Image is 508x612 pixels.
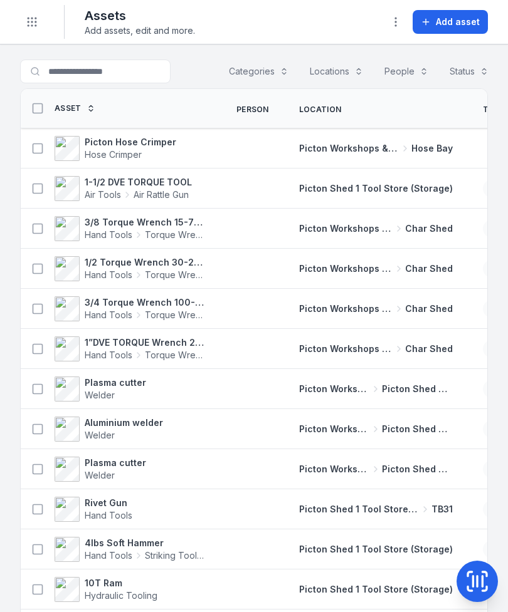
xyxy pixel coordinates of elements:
[299,222,393,235] span: Picton Workshops & Bays
[299,105,341,115] span: Location
[299,583,453,596] a: Picton Shed 1 Tool Store (Storage)
[299,303,453,315] a: Picton Workshops & BaysChar Shed
[85,189,121,201] span: Air Tools
[299,584,453,594] span: Picton Shed 1 Tool Store (Storage)
[382,423,453,435] span: Picton Shed 2 Fabrication Shop
[299,343,393,355] span: Picton Workshops & Bays
[299,183,453,194] span: Picton Shed 1 Tool Store (Storage)
[299,503,453,516] a: Picton Shed 1 Tool Store (Storage)TB31
[299,463,370,475] span: Picton Workshops & Bays
[145,549,206,562] span: Striking Tools / Hammers
[55,176,192,201] a: 1-1/2 DVE TORQUE TOOLAir ToolsAir Rattle Gun
[85,376,146,389] strong: Plasma cutter
[85,349,132,361] span: Hand Tools
[55,376,146,402] a: Plasma cutterWelder
[236,105,269,115] span: Person
[299,423,370,435] span: Picton Workshops & Bays
[55,103,82,113] span: Asset
[299,262,393,275] span: Picton Workshops & Bays
[299,463,453,475] a: Picton Workshops & BaysPicton Shed 2 Fabrication Shop
[405,262,453,275] span: Char Shed
[85,216,206,229] strong: 3/8 Torque Wrench 15-75 ft/lbs site box 2 4581
[85,149,142,160] span: Hose Crimper
[85,549,132,562] span: Hand Tools
[431,503,453,516] span: TB31
[145,229,206,241] span: Torque Wrench
[85,336,206,349] strong: 1”DVE TORQUE Wrench 200-1000 ft/lbs 4572
[299,543,453,556] a: Picton Shed 1 Tool Store (Storage)
[85,229,132,241] span: Hand Tools
[55,216,206,241] a: 3/8 Torque Wrench 15-75 ft/lbs site box 2 4581Hand ToolsTorque Wrench
[145,349,206,361] span: Torque Wrench
[85,510,132,521] span: Hand Tools
[55,136,176,161] a: Picton Hose CrimperHose Crimper
[85,537,206,549] strong: 4lbs Soft Hammer
[299,262,453,275] a: Picton Workshops & BaysChar Shed
[55,577,157,602] a: 10T RamHydraulic Tooling
[55,256,206,281] a: 1/2 Torque Wrench 30-250 ft/lbs site box 2 4579Hand ToolsTorque Wrench
[85,309,132,321] span: Hand Tools
[85,256,206,269] strong: 1/2 Torque Wrench 30-250 ft/lbs site box 2 4579
[145,269,206,281] span: Torque Wrench
[405,303,453,315] span: Char Shed
[299,343,453,355] a: Picton Workshops & BaysChar Shed
[299,303,393,315] span: Picton Workshops & Bays
[134,189,189,201] span: Air Rattle Gun
[85,7,195,24] h2: Assets
[85,296,206,309] strong: 3/4 Torque Wrench 100-500 ft/lbs box 2 4575
[382,383,453,395] span: Picton Shed 2 Fabrication Shop
[85,269,132,281] span: Hand Tools
[302,60,371,83] button: Locations
[85,457,146,469] strong: Plasma cutter
[85,390,115,400] span: Welder
[55,497,132,522] a: Rivet GunHand Tools
[299,142,399,155] span: Picton Workshops & Bays
[85,430,115,440] span: Welder
[299,544,453,554] span: Picton Shed 1 Tool Store (Storage)
[85,176,192,189] strong: 1-1/2 DVE TORQUE TOOL
[85,417,163,429] strong: Aluminium welder
[85,136,176,148] strong: Picton Hose Crimper
[442,60,497,83] button: Status
[145,309,206,321] span: Torque Wrench
[382,463,453,475] span: Picton Shed 2 Fabrication Shop
[483,105,500,115] span: Tag
[411,142,453,155] span: Hose Bay
[85,24,195,37] span: Add assets, edit and more.
[55,417,163,442] a: Aluminium welderWelder
[85,470,115,480] span: Welder
[299,142,453,155] a: Picton Workshops & BaysHose Bay
[55,296,206,321] a: 3/4 Torque Wrench 100-500 ft/lbs box 2 4575Hand ToolsTorque Wrench
[55,457,146,482] a: Plasma cutterWelder
[299,503,419,516] span: Picton Shed 1 Tool Store (Storage)
[221,60,297,83] button: Categories
[436,16,480,28] span: Add asset
[20,10,44,34] button: Toggle navigation
[85,577,157,589] strong: 10T Ram
[405,222,453,235] span: Char Shed
[299,383,453,395] a: Picton Workshops & BaysPicton Shed 2 Fabrication Shop
[85,590,157,601] span: Hydraulic Tooling
[299,383,370,395] span: Picton Workshops & Bays
[55,103,95,113] a: Asset
[299,222,453,235] a: Picton Workshops & BaysChar Shed
[85,497,132,509] strong: Rivet Gun
[376,60,437,83] button: People
[413,10,488,34] button: Add asset
[405,343,453,355] span: Char Shed
[55,336,206,361] a: 1”DVE TORQUE Wrench 200-1000 ft/lbs 4572Hand ToolsTorque Wrench
[299,182,453,195] a: Picton Shed 1 Tool Store (Storage)
[299,423,453,435] a: Picton Workshops & BaysPicton Shed 2 Fabrication Shop
[55,537,206,562] a: 4lbs Soft HammerHand ToolsStriking Tools / Hammers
